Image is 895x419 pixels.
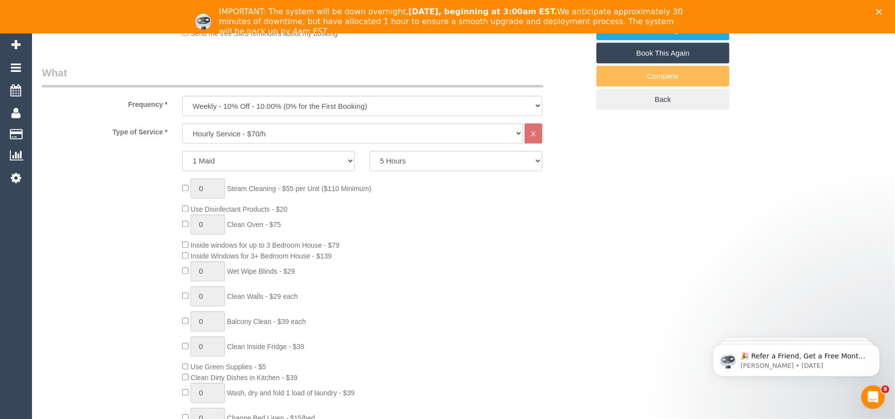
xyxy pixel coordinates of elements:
[227,318,306,326] span: Balcony Clean - $39 each
[34,124,175,137] label: Type of Service *
[862,386,885,409] iframe: Intercom live chat
[227,343,304,351] span: Clean Inside Fridge - $39
[227,268,295,276] span: Wet Wipe Blinds - $29
[227,389,354,397] span: Wash, dry and fold 1 load of laundry - $39
[597,89,730,110] a: Back
[876,9,886,15] div: Close
[227,221,281,229] span: Clean Oven - $75
[409,7,557,16] b: [DATE], beginning at 3:00am EST.
[219,7,684,36] div: IMPORTANT: The system will be down overnight, We anticipate approximately 30 minutes of downtime,...
[191,253,332,260] span: Inside Windows for 3+ Bedroom House - $139
[227,185,371,193] span: Steam Cleaning - $55 per Unit ($110 Minimum)
[34,96,175,109] label: Frequency *
[42,65,543,88] legend: What
[698,323,895,392] iframe: Intercom notifications message
[195,14,211,30] img: Profile image for Ellie
[882,386,890,393] span: 9
[191,363,266,371] span: Use Green Supplies - $5
[191,374,297,382] span: Clean Dirty Dishes in Kitchen - $39
[191,206,288,214] span: Use Disinfectant Products - $20
[227,293,298,301] span: Clean Walls - $29 each
[191,242,340,250] span: Inside windows for up to 3 Bedroom House - $79
[191,30,338,37] span: Send me free SMS reminders about my booking
[597,43,730,64] a: Book This Again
